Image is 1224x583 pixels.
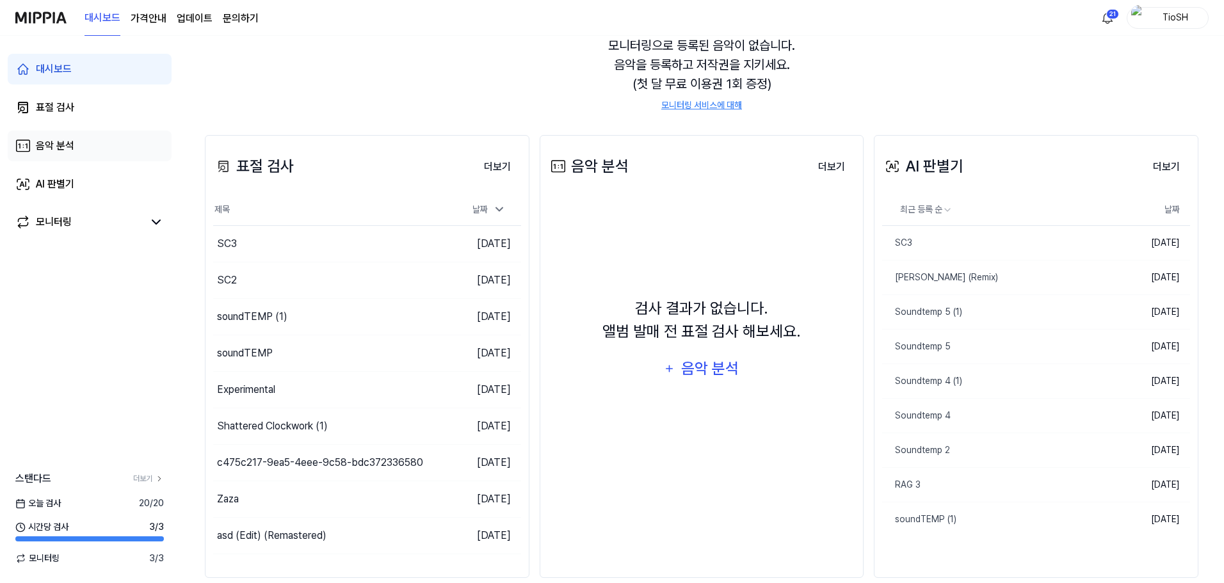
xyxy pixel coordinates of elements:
div: [PERSON_NAME] (Remix) [882,271,998,284]
div: Zaza [217,491,239,507]
td: [DATE] [1116,260,1190,294]
td: [DATE] [1116,294,1190,329]
a: 문의하기 [223,11,259,26]
button: 더보기 [474,154,521,180]
td: [DATE] [444,444,521,481]
td: [DATE] [444,371,521,408]
button: 음악 분석 [656,353,748,384]
div: 모니터링으로 등록된 음악이 없습니다. 음악을 등록하고 저작권을 지키세요. (첫 달 무료 이용권 1회 증정) [205,20,1198,127]
div: Soundtemp 4 (1) [882,374,962,388]
div: 21 [1106,9,1119,19]
td: [DATE] [1116,502,1190,536]
a: 업데이트 [177,11,213,26]
td: [DATE] [1116,225,1190,260]
div: 표절 검사 [36,100,74,115]
div: soundTEMP (1) [217,309,287,324]
a: 음악 분석 [8,131,172,161]
button: 가격안내 [131,11,166,26]
a: 더보기 [133,473,164,484]
div: 음악 분석 [36,138,74,154]
button: 알림21 [1097,8,1118,28]
div: 날짜 [467,199,511,220]
div: Experimental [217,382,275,397]
a: Soundtemp 2 [882,433,1116,467]
td: [DATE] [444,517,521,554]
div: c475c217-9ea5-4eee-9c58-bdc372336580 [217,455,423,470]
span: 시간당 검사 [15,520,68,534]
div: Soundtemp 2 [882,443,950,457]
div: soundTEMP [217,346,273,361]
img: profile [1131,5,1147,31]
th: 날짜 [1116,195,1190,225]
td: [DATE] [444,335,521,371]
a: AI 판별기 [8,169,172,200]
a: Soundtemp 5 [882,330,1116,363]
a: RAG 3 [882,468,1116,502]
span: 스탠다드 [15,471,51,486]
a: 모니터링 [15,214,143,230]
div: Soundtemp 5 [882,340,951,353]
td: [DATE] [1116,398,1190,433]
div: asd (Edit) (Remastered) [217,528,326,543]
td: [DATE] [1116,363,1190,398]
a: 표절 검사 [8,92,172,123]
td: [DATE] [444,225,521,262]
a: 대시보드 [8,54,172,84]
td: [DATE] [444,408,521,444]
a: SC3 [882,226,1116,260]
span: 오늘 검사 [15,497,61,510]
div: 검사 결과가 없습니다. 앨범 발매 전 표절 검사 해보세요. [602,297,801,343]
td: [DATE] [444,481,521,517]
div: 대시보드 [36,61,72,77]
span: 3 / 3 [149,520,164,534]
div: 표절 검사 [213,155,294,178]
div: TioSH [1150,10,1200,24]
span: 모니터링 [15,552,60,565]
button: profileTioSH [1127,7,1209,29]
a: Soundtemp 4 (1) [882,364,1116,398]
a: [PERSON_NAME] (Remix) [882,260,1116,294]
div: RAG 3 [882,478,921,491]
td: [DATE] [1116,329,1190,363]
button: 더보기 [808,154,855,180]
div: 모니터링 [36,214,72,230]
td: [DATE] [444,262,521,298]
div: 음악 분석 [679,356,740,381]
a: Soundtemp 4 [882,399,1116,433]
td: [DATE] [1116,433,1190,467]
div: SC3 [882,236,912,250]
th: 제목 [213,195,444,225]
button: 더보기 [1143,154,1190,180]
a: Soundtemp 5 (1) [882,295,1116,329]
div: soundTEMP (1) [882,513,956,526]
div: SC3 [217,236,237,252]
div: SC2 [217,273,237,288]
div: Shattered Clockwork (1) [217,419,328,434]
div: AI 판별기 [36,177,74,192]
div: Soundtemp 4 [882,409,951,422]
div: AI 판별기 [882,155,963,178]
td: [DATE] [1116,467,1190,502]
span: 20 / 20 [139,497,164,510]
td: [DATE] [444,298,521,335]
div: Soundtemp 5 (1) [882,305,962,319]
a: soundTEMP (1) [882,502,1116,536]
img: 알림 [1100,10,1115,26]
a: 모니터링 서비스에 대해 [661,99,742,112]
a: 대시보드 [85,1,120,36]
span: 3 / 3 [149,552,164,565]
div: 음악 분석 [548,155,629,178]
